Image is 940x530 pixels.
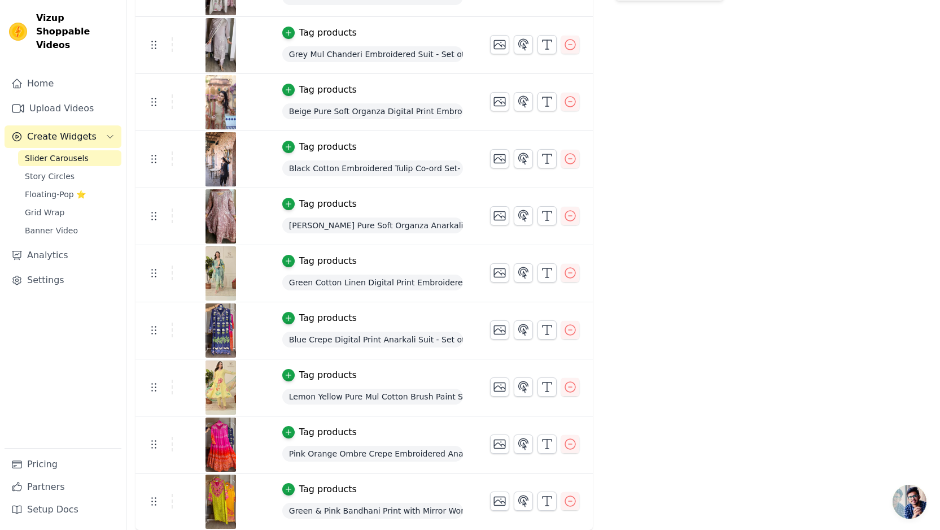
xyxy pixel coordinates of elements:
[5,97,121,120] a: Upload Videos
[299,483,357,496] div: Tag products
[282,218,463,233] span: [PERSON_NAME] Pure Soft Organza Anarkali Suit- Set of 3
[282,26,357,40] button: Tag products
[5,244,121,267] a: Analytics
[299,254,357,268] div: Tag products
[490,263,509,283] button: Change Thumbnail
[18,186,121,202] a: Floating-Pop ⭐
[25,207,64,218] span: Grid Wrap
[282,46,463,62] span: Grey Mul Chanderi Embroidered Suit - Set of 3
[5,453,121,476] a: Pricing
[205,75,237,129] img: vizup-images-3c50.jpg
[282,103,463,119] span: Beige Pure Soft Organza Digital Print Embroidered Suit- Set of 3
[5,72,121,95] a: Home
[25,153,89,164] span: Slider Carousels
[490,435,509,454] button: Change Thumbnail
[299,425,357,439] div: Tag products
[205,132,237,186] img: vizup-images-9e7b.jpg
[490,35,509,54] button: Change Thumbnail
[25,171,75,182] span: Story Circles
[299,26,357,40] div: Tag products
[205,303,237,358] img: vizup-images-5a0b.jpg
[299,311,357,325] div: Tag products
[5,125,121,148] button: Create Widgets
[282,425,357,439] button: Tag products
[490,320,509,340] button: Change Thumbnail
[36,11,117,52] span: Vizup Shoppable Videos
[282,197,357,211] button: Tag products
[282,332,463,347] span: Blue Crepe Digital Print Anarkali Suit - Set of 3
[299,368,357,382] div: Tag products
[282,389,463,405] span: Lemon Yellow Pure Mul Cotton Brush Paint Suit-Set of 3
[282,275,463,290] span: Green Cotton Linen Digital Print Embroidered Suit-Set of 3
[282,254,357,268] button: Tag products
[18,150,121,166] a: Slider Carousels
[205,418,237,472] img: vizup-images-7f97.jpg
[5,476,121,498] a: Partners
[282,503,463,519] span: Green & Pink Bandhani Print with Mirror Work Suit -Set of 3
[282,311,357,325] button: Tag products
[25,225,78,236] span: Banner Video
[282,160,463,176] span: Black Cotton Embroidered Tulip Co-ord Set- Set of 2
[282,446,463,462] span: Pink Orange Ombre Crepe Embroidered Anarkali Suit - Set of 3
[25,189,86,200] span: Floating-Pop ⭐
[490,492,509,511] button: Change Thumbnail
[18,223,121,238] a: Banner Video
[9,23,27,41] img: Vizup
[205,246,237,301] img: vizup-images-d784.jpg
[205,475,237,529] img: vizup-images-a847.jpg
[490,377,509,397] button: Change Thumbnail
[282,368,357,382] button: Tag products
[282,83,357,97] button: Tag products
[18,168,121,184] a: Story Circles
[490,92,509,111] button: Change Thumbnail
[893,485,926,519] a: Open chat
[299,197,357,211] div: Tag products
[205,18,237,72] img: vizup-images-d257.jpg
[5,269,121,292] a: Settings
[205,189,237,244] img: vizup-images-63cb.jpg
[282,140,357,154] button: Tag products
[299,83,357,97] div: Tag products
[27,130,97,144] span: Create Widgets
[490,149,509,168] button: Change Thumbnail
[490,206,509,225] button: Change Thumbnail
[18,205,121,220] a: Grid Wrap
[205,360,237,415] img: vizup-images-355f.jpg
[299,140,357,154] div: Tag products
[282,483,357,496] button: Tag products
[5,498,121,521] a: Setup Docs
